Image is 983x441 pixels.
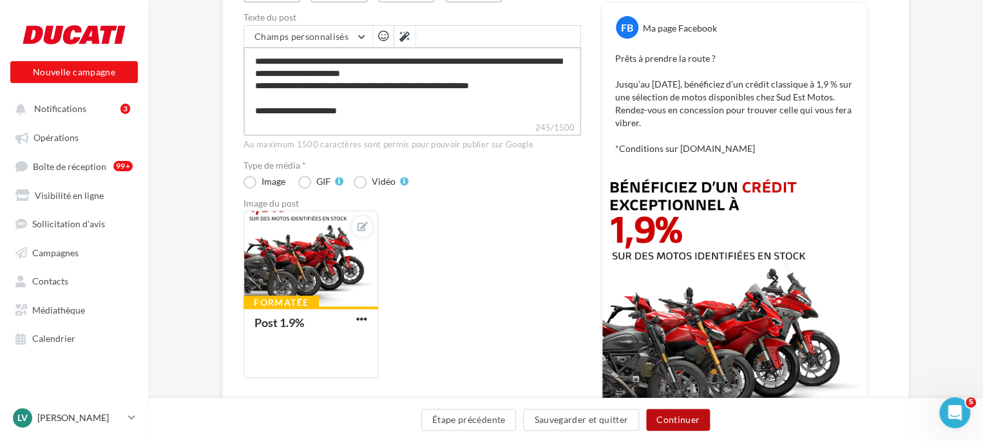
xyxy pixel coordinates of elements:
span: Opérations [33,132,79,143]
button: Nouvelle campagne [10,61,138,83]
div: Image du post [243,199,581,208]
span: Boîte de réception [33,160,106,171]
div: 99+ [113,161,133,171]
p: [PERSON_NAME] [37,411,123,424]
p: Prêts à prendre la route ? Jusqu’au [DATE], bénéficiez d’un crédit classique à 1,9 % sur une séle... [615,52,854,155]
label: 245/1500 [243,121,581,136]
span: Contacts [32,276,68,286]
div: Vidéo [372,177,396,186]
button: Continuer [646,409,710,431]
a: Calendrier [8,326,140,349]
span: Campagnes [32,247,79,258]
div: FB [616,16,638,39]
div: Image [262,177,285,186]
button: Champs personnalisés [244,26,372,48]
span: Sollicitation d'avis [32,218,105,229]
div: Formatée [243,296,319,310]
span: 5 [966,397,976,408]
button: Étape précédente [421,409,517,431]
a: Contacts [8,268,140,292]
a: Sollicitation d'avis [8,211,140,234]
a: Médiathèque [8,297,140,321]
label: Texte du post [243,13,581,22]
button: Notifications 3 [8,97,135,120]
label: Type de média * [243,161,581,170]
a: Boîte de réception99+ [8,154,140,178]
span: Médiathèque [32,304,85,315]
span: Calendrier [32,333,75,344]
span: Champs personnalisés [254,31,348,42]
iframe: Intercom live chat [939,397,970,428]
span: Visibilité en ligne [35,189,104,200]
div: Ma page Facebook [643,22,717,35]
span: Notifications [34,103,86,114]
button: Sauvegarder et quitter [523,409,639,431]
span: Lv [17,411,28,424]
div: Au maximum 1500 caractères sont permis pour pouvoir publier sur Google [243,139,581,151]
div: Post 1.9% [254,315,304,330]
div: 3 [120,104,130,114]
div: GIF [316,177,330,186]
a: Opérations [8,125,140,148]
a: Visibilité en ligne [8,183,140,206]
a: Lv [PERSON_NAME] [10,406,138,430]
a: Campagnes [8,240,140,263]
